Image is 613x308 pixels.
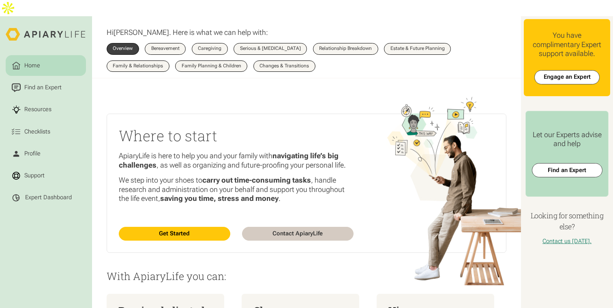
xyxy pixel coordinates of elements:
[182,64,241,69] div: Family Planning & Children
[524,210,610,232] h4: Looking for something else?
[107,60,169,72] a: Family & Relationships
[6,78,86,98] a: Find an Expert
[234,43,307,54] a: Serious & [MEDICAL_DATA]
[6,121,86,142] a: Checklists
[542,238,592,245] a: Contact us [DATE].
[119,176,354,203] p: We step into your shoes to , handle research and administration on your behalf and support you th...
[119,126,354,146] h2: Where to start
[253,60,315,72] a: Changes & Transitions
[530,31,604,58] div: You have complimentary Expert support available.
[6,187,86,208] a: Expert Dashboard
[23,127,51,136] div: Checklists
[23,149,42,158] div: Profile
[259,64,309,69] div: Changes & Transitions
[23,61,41,70] div: Home
[319,46,372,51] div: Relationship Breakdown
[145,43,186,54] a: Bereavement
[107,43,139,54] a: Overview
[23,83,63,92] div: Find an Expert
[23,171,46,180] div: Support
[6,55,86,76] a: Home
[532,130,602,149] div: Let our Experts advise and help
[240,46,301,51] div: Serious & [MEDICAL_DATA]
[198,46,221,51] div: Caregiving
[6,144,86,164] a: Profile
[384,43,451,54] a: Estate & Future Planning
[107,28,268,37] p: Hi . Here is what we can help with:
[313,43,378,54] a: Relationship Breakdown
[107,271,506,282] p: With ApiaryLife you can:
[119,227,230,241] a: Get Started
[175,60,247,72] a: Family Planning & Children
[151,46,180,51] div: Bereavement
[114,28,169,37] span: [PERSON_NAME]
[192,43,228,54] a: Caregiving
[119,151,339,169] strong: navigating life’s big challenges
[119,151,354,170] p: ApiaryLife is here to help you and your family with , as well as organizing and future-proofing y...
[202,176,311,184] strong: carry out time-consuming tasks
[6,99,86,120] a: Resources
[6,166,86,186] a: Support
[532,163,602,177] a: Find an Expert
[25,194,72,201] div: Expert Dashboard
[534,70,600,84] a: Engage an Expert
[390,46,445,51] div: Estate & Future Planning
[160,194,279,202] strong: saving you time, stress and money
[242,227,354,241] a: Contact ApiaryLife
[23,105,53,114] div: Resources
[113,64,163,69] div: Family & Relationships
